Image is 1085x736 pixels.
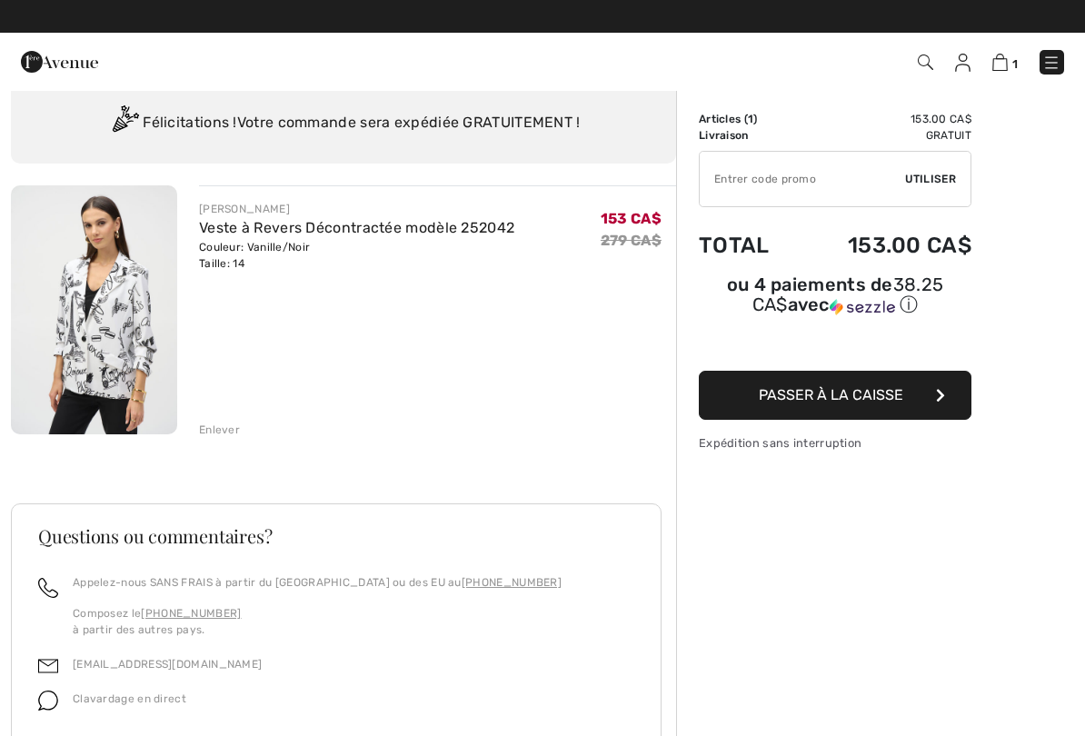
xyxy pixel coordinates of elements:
img: Sezzle [830,299,895,315]
td: Livraison [699,127,798,144]
img: Menu [1042,54,1060,72]
span: Passer à la caisse [759,386,903,403]
img: Mes infos [955,54,971,72]
p: Appelez-nous SANS FRAIS à partir du [GEOGRAPHIC_DATA] ou des EU au [73,574,562,591]
input: Code promo [700,152,905,206]
a: 1ère Avenue [21,52,98,69]
div: ou 4 paiements de avec [699,276,971,317]
img: call [38,578,58,598]
p: Composez le à partir des autres pays. [73,605,562,638]
td: 153.00 CA$ [798,214,971,276]
img: chat [38,691,58,711]
div: Couleur: Vanille/Noir Taille: 14 [199,239,514,272]
div: ou 4 paiements de38.25 CA$avecSezzle Cliquez pour en savoir plus sur Sezzle [699,276,971,323]
td: Gratuit [798,127,971,144]
button: Passer à la caisse [699,371,971,420]
div: Félicitations ! Votre commande sera expédiée GRATUITEMENT ! [33,105,654,142]
a: Veste à Revers Décontractée modèle 252042 [199,219,514,236]
img: Panier d'achat [992,54,1008,71]
span: 153 CA$ [601,210,662,227]
span: 1 [1012,57,1018,71]
span: 38.25 CA$ [752,274,944,315]
s: 279 CA$ [601,232,662,249]
iframe: PayPal-paypal [699,323,971,364]
span: 1 [748,113,753,125]
a: [PHONE_NUMBER] [141,607,241,620]
span: Clavardage en direct [73,692,186,705]
td: Articles ( ) [699,111,798,127]
img: email [38,656,58,676]
img: Congratulation2.svg [106,105,143,142]
td: 153.00 CA$ [798,111,971,127]
img: Recherche [918,55,933,70]
a: 1 [992,51,1018,73]
a: [PHONE_NUMBER] [462,576,562,589]
img: 1ère Avenue [21,44,98,80]
div: Enlever [199,422,240,438]
span: Utiliser [905,171,956,187]
h3: Questions ou commentaires? [38,527,634,545]
img: Veste à Revers Décontractée modèle 252042 [11,185,177,434]
div: Expédition sans interruption [699,434,971,452]
div: [PERSON_NAME] [199,201,514,217]
td: Total [699,214,798,276]
a: [EMAIL_ADDRESS][DOMAIN_NAME] [73,658,262,671]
